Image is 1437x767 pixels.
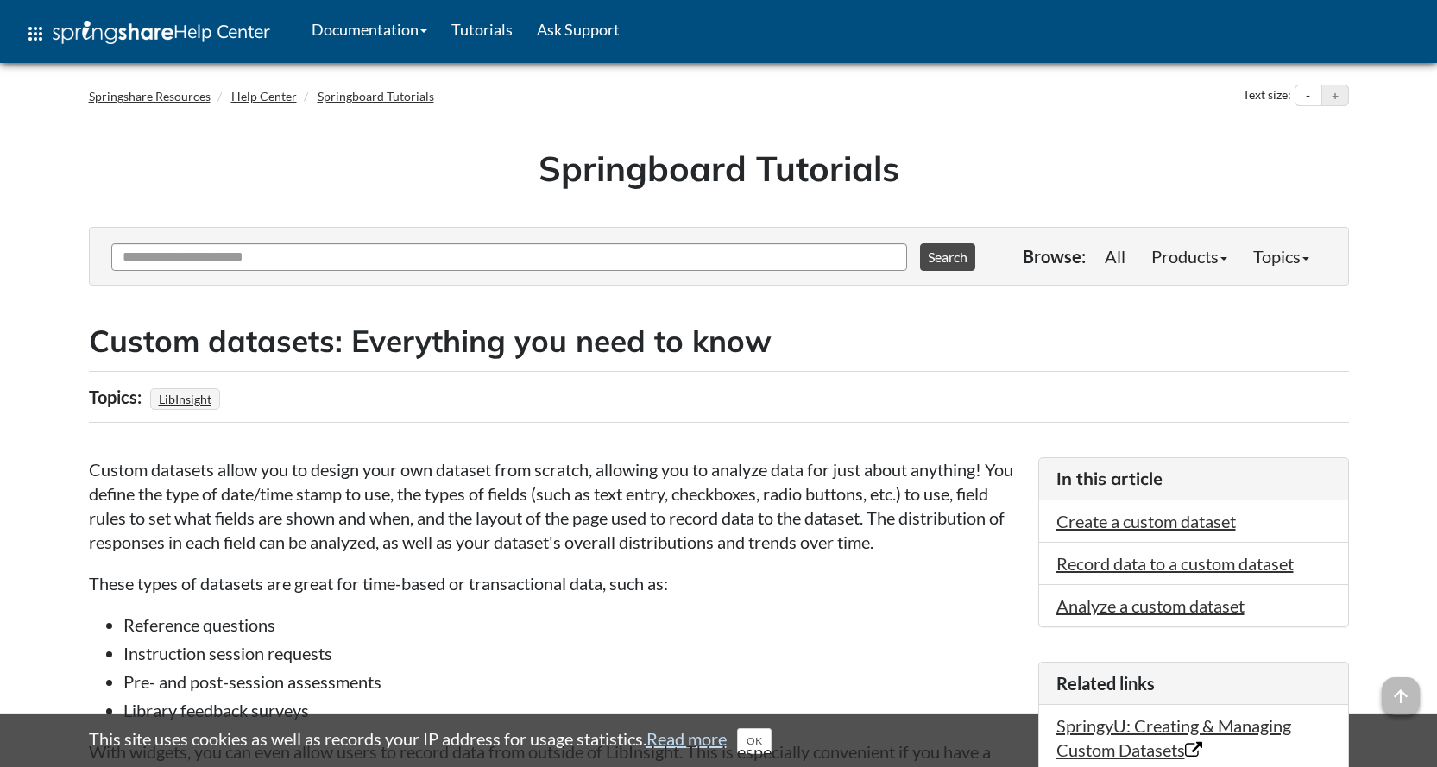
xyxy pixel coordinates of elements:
img: Springshare [53,21,173,44]
p: Custom datasets allow you to design your own dataset from scratch, allowing you to analyze data f... [89,457,1021,554]
div: This site uses cookies as well as records your IP address for usage statistics. [72,726,1366,754]
a: arrow_upward [1382,679,1420,700]
p: Browse: [1023,244,1086,268]
div: Text size: [1239,85,1295,107]
li: Library feedback surveys [123,698,1021,722]
span: Related links [1056,673,1155,694]
span: arrow_upward [1382,677,1420,715]
h1: Springboard Tutorials [102,144,1336,192]
a: Analyze a custom dataset [1056,595,1245,616]
a: Help Center [231,89,297,104]
a: Products [1138,239,1240,273]
button: Decrease text size [1295,85,1321,106]
a: LibInsight [156,387,214,412]
a: Create a custom dataset [1056,511,1236,531]
div: Topics: [89,380,146,413]
a: All [1092,239,1138,273]
a: Record data to a custom dataset [1056,553,1294,574]
p: These types of datasets are great for time-based or transactional data, such as: [89,571,1021,595]
li: Reference questions [123,613,1021,637]
button: Search [920,243,975,271]
a: Springshare Resources [89,89,211,104]
button: Increase text size [1322,85,1348,106]
a: Topics [1240,239,1322,273]
span: Help Center [173,20,270,42]
li: Pre- and post-session assessments [123,670,1021,694]
a: Ask Support [525,8,632,51]
a: SpringyU: Creating & Managing Custom Datasets [1056,715,1291,760]
span: apps [25,23,46,44]
h3: In this article [1056,467,1331,491]
a: Springboard Tutorials [318,89,434,104]
a: Tutorials [439,8,525,51]
a: apps Help Center [13,8,282,60]
li: Instruction session requests [123,641,1021,665]
h2: Custom datasets: Everything you need to know [89,320,1349,362]
a: Documentation [299,8,439,51]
